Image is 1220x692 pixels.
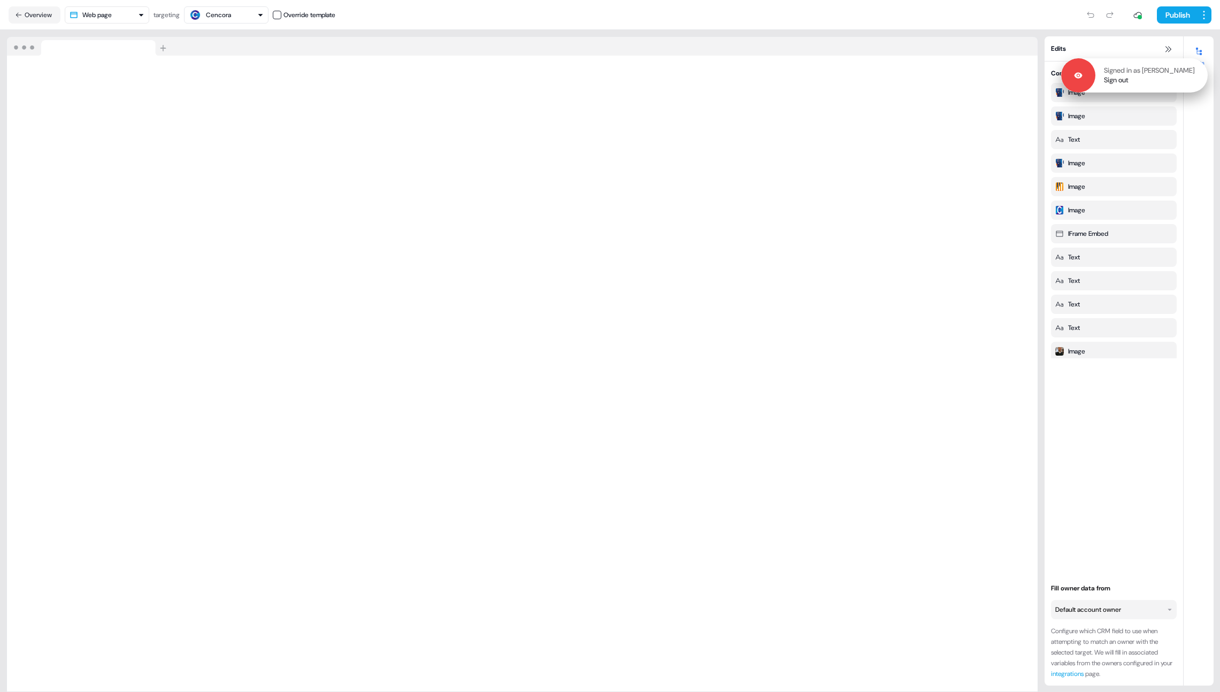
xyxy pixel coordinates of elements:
div: Override template [283,10,335,20]
div: Text [1068,252,1080,263]
div: IFrame Embed [1068,228,1108,239]
div: Text [1068,299,1080,310]
div: Configure which CRM field to use when attempting to match an owner with the selected target. We w... [1051,626,1177,679]
button: Default account owner [1051,600,1177,619]
p: Signed in as [PERSON_NAME] [1104,66,1195,75]
div: Text [1068,275,1080,286]
button: Overview [9,6,60,24]
div: Image [1068,181,1085,192]
div: Image [1068,111,1085,121]
div: Image [1068,158,1085,168]
div: targeting [154,10,180,20]
img: Modified image [1054,201,1065,220]
img: Modified image [1054,342,1065,361]
button: Edits [1184,43,1214,66]
div: Text [1068,134,1080,145]
div: Fill owner data from [1051,583,1177,594]
div: Content [1051,68,1076,79]
div: Image [1068,87,1085,98]
div: Image [1068,205,1085,216]
div: Image [1068,346,1085,357]
div: Default account owner [1055,604,1121,615]
span: Edits [1051,43,1066,54]
div: Cencora [206,10,231,20]
button: Publish [1157,6,1196,24]
img: Modified image [1054,177,1065,196]
a: Sign out [1104,75,1129,85]
img: Browser topbar [7,37,171,56]
a: integrations [1051,670,1084,678]
button: Cencora [184,6,268,24]
div: Web page [82,10,112,20]
img: Modified image [1054,153,1065,173]
img: Modified image [1054,83,1065,102]
div: Text [1068,322,1080,333]
img: Modified image [1054,106,1065,126]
